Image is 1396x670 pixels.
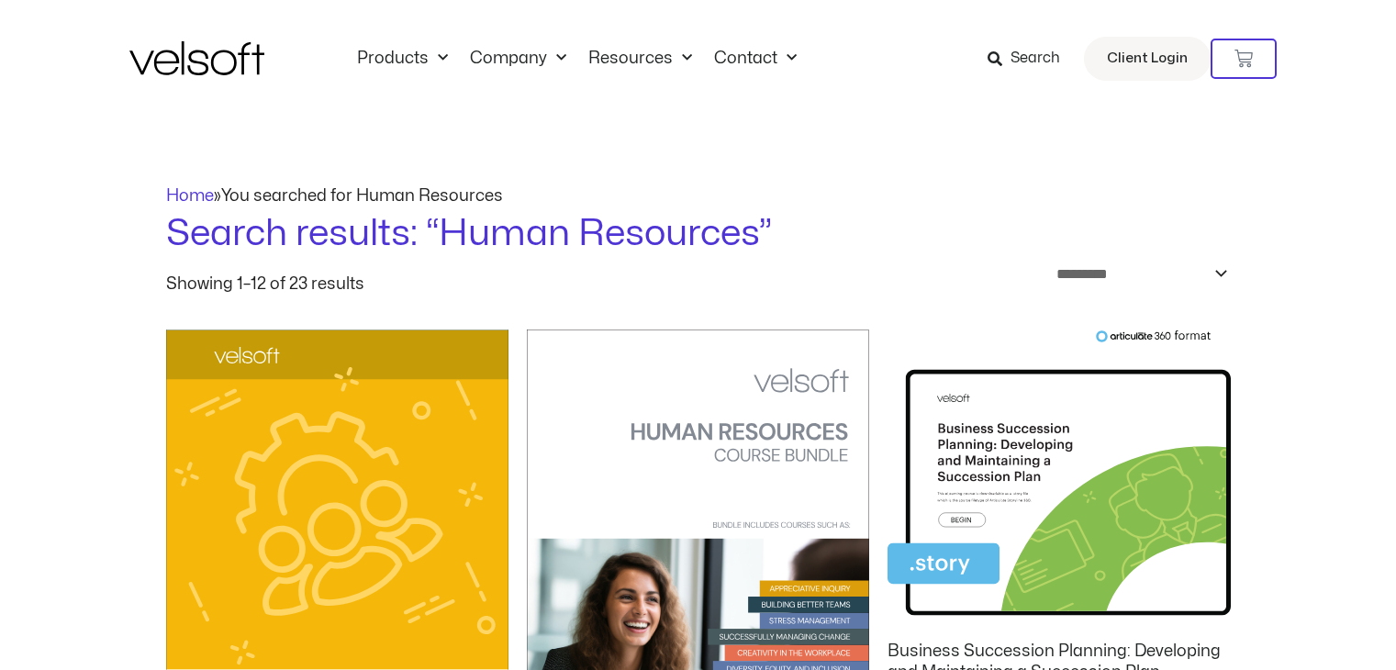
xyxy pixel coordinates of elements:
span: You searched for Human Resources [221,188,503,204]
span: Search [1011,47,1060,71]
nav: Menu [346,49,808,69]
p: Showing 1–12 of 23 results [166,276,364,293]
a: CompanyMenu Toggle [459,49,577,69]
img: Velsoft Training Materials [129,41,264,75]
a: Home [166,188,214,204]
select: Shop order [1044,260,1231,288]
a: Client Login [1084,37,1211,81]
span: » [166,188,503,204]
h1: Search results: “Human Resources” [166,208,1231,260]
a: ResourcesMenu Toggle [577,49,703,69]
a: ContactMenu Toggle [703,49,808,69]
img: Business Succession Planning: Developing and Maintaining a Succession Plan [888,329,1230,628]
a: Search [988,43,1073,74]
span: Client Login [1107,47,1188,71]
a: ProductsMenu Toggle [346,49,459,69]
